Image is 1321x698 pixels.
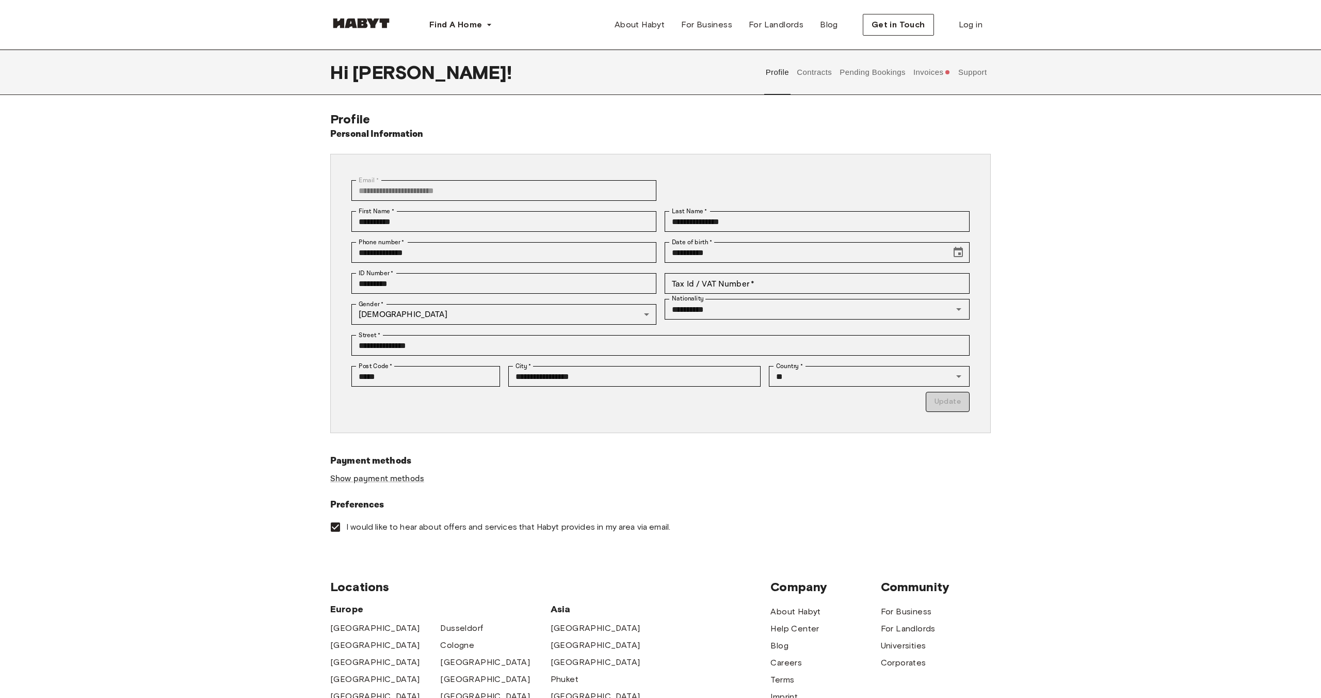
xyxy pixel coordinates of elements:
a: For Landlords [881,623,936,635]
span: For Landlords [749,19,803,31]
span: [PERSON_NAME] ! [352,61,512,83]
a: Terms [770,674,794,686]
span: For Business [681,19,732,31]
span: Hi [330,61,352,83]
label: Post Code [359,361,393,371]
span: Europe [330,603,551,615]
button: Choose date, selected date is Mar 31, 2001 [948,242,969,263]
div: [DEMOGRAPHIC_DATA] [351,304,656,325]
a: For Business [881,606,932,618]
img: Habyt [330,18,392,28]
button: Profile [764,50,791,95]
a: For Business [673,14,740,35]
a: [GEOGRAPHIC_DATA] [551,622,640,634]
button: Invoices [912,50,952,95]
a: [GEOGRAPHIC_DATA] [330,656,420,669]
div: user profile tabs [762,50,991,95]
label: Phone number [359,237,405,247]
span: Get in Touch [872,19,925,31]
a: [GEOGRAPHIC_DATA] [440,673,530,686]
a: Blog [812,14,846,35]
a: For Landlords [740,14,812,35]
div: You can't change your email address at the moment. Please reach out to customer support in case y... [351,180,656,201]
button: Contracts [796,50,833,95]
a: Help Center [770,623,819,635]
a: [GEOGRAPHIC_DATA] [330,673,420,686]
button: Open [952,302,966,316]
h6: Preferences [330,498,991,512]
label: Gender [359,299,383,309]
span: Community [881,579,991,595]
span: Asia [551,603,660,615]
button: Pending Bookings [839,50,907,95]
span: Log in [959,19,982,31]
label: Last Name [672,207,707,216]
span: Profile [330,112,370,126]
a: Log in [951,14,991,35]
label: Date of birth [672,237,712,247]
button: Find A Home [421,14,501,35]
label: City [515,361,531,371]
a: Corporates [881,657,926,669]
a: Universities [881,640,926,652]
a: [GEOGRAPHIC_DATA] [330,622,420,634]
a: [GEOGRAPHIC_DATA] [440,656,530,669]
label: First Name [359,207,394,216]
span: About Habyt [615,19,665,31]
a: [GEOGRAPHIC_DATA] [551,639,640,652]
button: Get in Touch [863,14,934,36]
a: Phuket [551,673,578,686]
label: Nationality [672,294,704,303]
span: Locations [330,579,770,595]
label: Country [776,361,803,371]
a: [GEOGRAPHIC_DATA] [551,656,640,669]
a: About Habyt [606,14,673,35]
h6: Payment methods [330,454,991,468]
a: Cologne [440,639,474,652]
span: Blog [820,19,838,31]
button: Support [957,50,988,95]
span: Find A Home [429,19,482,31]
button: Open [952,369,966,384]
span: Company [770,579,880,595]
a: About Habyt [770,606,820,618]
a: Show payment methods [330,473,424,484]
span: I would like to hear about offers and services that Habyt provides in my area via email. [346,521,670,533]
h6: Personal Information [330,127,424,141]
label: ID Number [359,268,393,278]
a: [GEOGRAPHIC_DATA] [330,639,420,652]
a: Blog [770,640,788,652]
label: Street [359,330,380,340]
label: Email [359,176,379,185]
a: Careers [770,657,802,669]
a: Dusseldorf [440,622,483,634]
